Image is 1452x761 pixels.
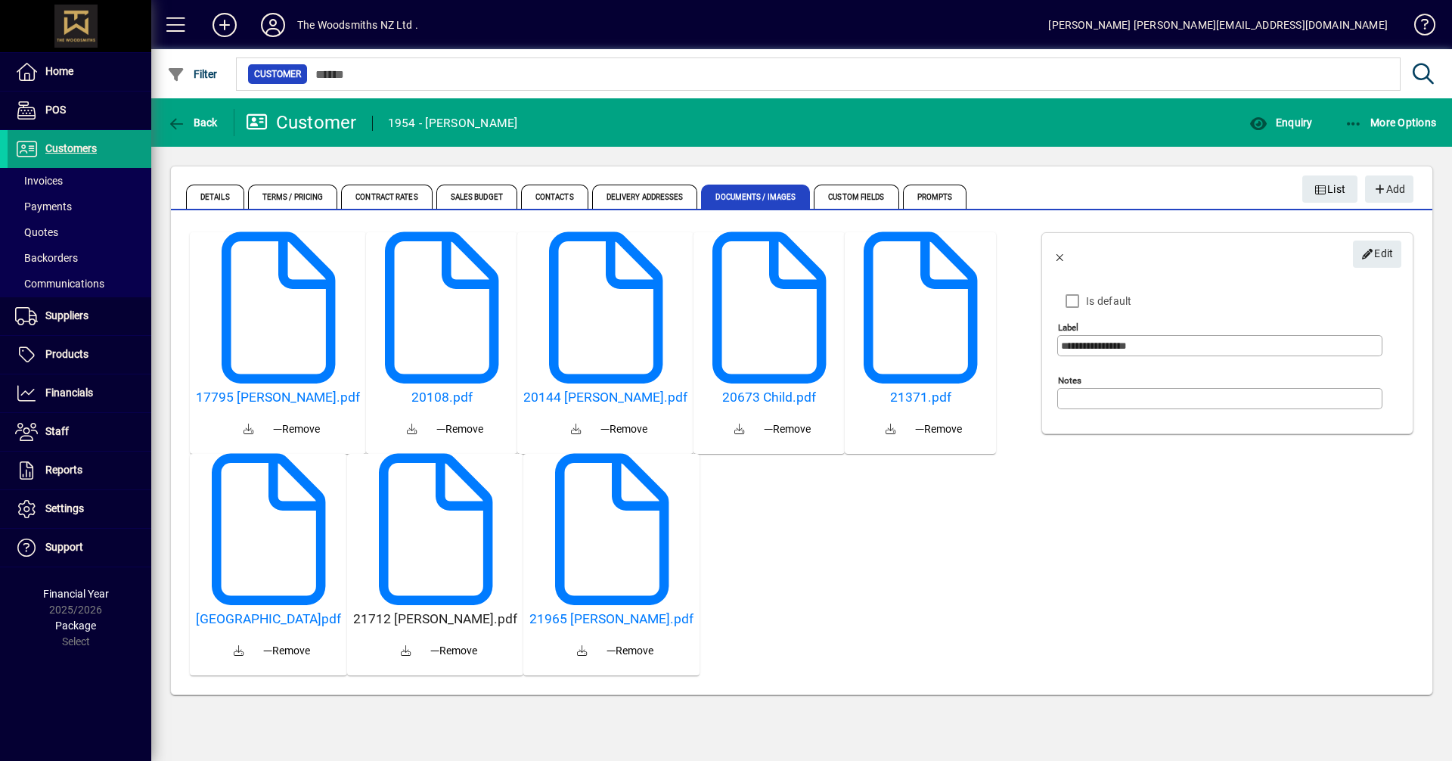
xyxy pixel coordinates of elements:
span: POS [45,104,66,116]
div: 1954 - [PERSON_NAME] [388,111,518,135]
a: Download [221,633,257,669]
a: Knowledge Base [1403,3,1433,52]
button: Edit [1353,241,1401,268]
span: Communications [15,278,104,290]
span: Delivery Addresses [592,185,698,209]
span: Settings [45,502,84,514]
button: Remove [909,415,968,443]
button: Back [163,109,222,136]
button: Remove [267,415,326,443]
span: Support [45,541,83,553]
span: Reports [45,464,82,476]
a: Financials [8,374,151,412]
span: Financials [45,387,93,399]
button: List [1302,175,1358,203]
span: Backorders [15,252,78,264]
span: Remove [607,643,653,659]
a: Staff [8,413,151,451]
button: Add [1365,175,1413,203]
button: Remove [424,637,483,664]
a: POS [8,92,151,129]
button: Filter [163,61,222,88]
a: 21371.pdf [851,390,990,405]
mat-label: Label [1058,322,1078,333]
span: Package [55,620,96,632]
a: Products [8,336,151,374]
a: Download [394,412,430,448]
span: Enquiry [1249,116,1312,129]
a: Download [231,412,267,448]
a: Download [721,412,758,448]
a: Download [558,412,594,448]
a: Invoices [8,168,151,194]
a: Suppliers [8,297,151,335]
div: [PERSON_NAME] [PERSON_NAME][EMAIL_ADDRESS][DOMAIN_NAME] [1048,13,1388,37]
div: The Woodsmiths NZ Ltd . [297,13,418,37]
a: Support [8,529,151,567]
a: Download [564,633,600,669]
a: Backorders [8,245,151,271]
a: Download [873,412,909,448]
span: Custom Fields [814,185,898,209]
span: Remove [430,643,477,659]
div: Customer [246,110,357,135]
span: Financial Year [43,588,109,600]
span: More Options [1345,116,1437,129]
button: Profile [249,11,297,39]
mat-label: Notes [1058,375,1081,386]
span: Add [1373,177,1405,202]
button: Add [200,11,249,39]
a: Home [8,53,151,91]
a: 20144 [PERSON_NAME].pdf [523,390,687,405]
span: Remove [273,421,320,437]
span: Prompts [903,185,967,209]
button: Remove [257,637,316,664]
a: 17795 [PERSON_NAME].pdf [196,390,360,405]
a: Download [388,633,424,669]
span: Remove [436,421,483,437]
span: Payments [15,200,72,213]
span: Sales Budget [436,185,517,209]
button: Remove [758,415,817,443]
a: Quotes [8,219,151,245]
span: Remove [263,643,310,659]
span: Remove [764,421,811,437]
a: Communications [8,271,151,297]
button: Back [1042,236,1078,272]
a: 21965 [PERSON_NAME].pdf [529,611,693,627]
a: [GEOGRAPHIC_DATA]pdf [196,611,341,627]
span: Customer [254,67,301,82]
a: 20673 Child.pdf [700,390,839,405]
button: Remove [594,415,653,443]
span: Home [45,65,73,77]
span: Terms / Pricing [248,185,338,209]
button: Remove [430,415,489,443]
span: Edit [1361,241,1394,266]
span: Contract Rates [341,185,432,209]
button: Remove [600,637,659,664]
span: Back [167,116,218,129]
button: Enquiry [1246,109,1316,136]
span: Details [186,185,244,209]
button: More Options [1341,109,1441,136]
a: 21712 [PERSON_NAME].pdf [353,611,517,627]
a: 20108.pdf [372,390,511,405]
a: Settings [8,490,151,528]
span: List [1314,177,1346,202]
span: Filter [167,68,218,80]
span: Remove [600,421,647,437]
a: Payments [8,194,151,219]
a: Reports [8,452,151,489]
span: Customers [45,142,97,154]
span: Quotes [15,226,58,238]
span: Suppliers [45,309,88,321]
